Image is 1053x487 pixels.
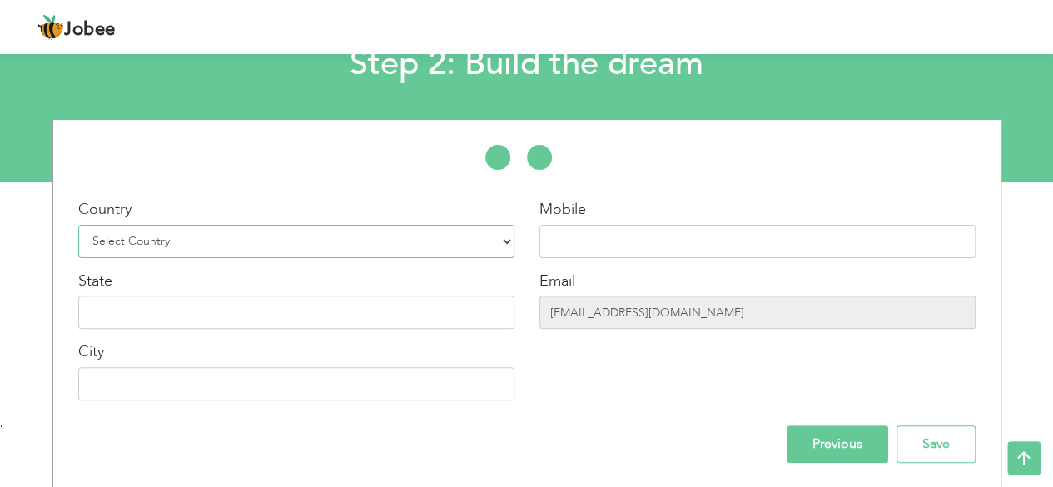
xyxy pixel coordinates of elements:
label: State [78,271,112,292]
h2: Step 2: Build the dream [144,42,909,86]
input: Previous [787,425,888,463]
span: Jobee [64,21,116,39]
input: Save [897,425,976,463]
label: Country [78,199,132,221]
label: City [78,341,104,363]
label: Mobile [539,199,586,221]
img: jobee.io [37,14,64,41]
label: Email [539,271,575,292]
